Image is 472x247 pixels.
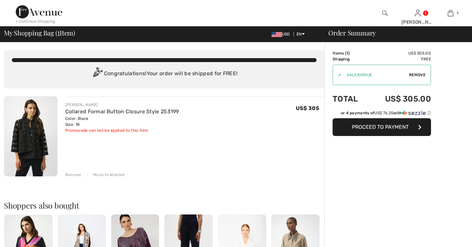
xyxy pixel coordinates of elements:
[4,30,75,36] span: My Shopping Bag ( Item)
[4,201,324,209] h2: Shoppers also bought
[91,67,104,80] img: Congratulation2.svg
[320,30,468,36] div: Order Summary
[65,116,179,127] div: Color: Black Size: 18
[346,51,348,56] span: 1
[448,9,453,17] img: My Bag
[341,65,409,85] input: Promo code
[65,102,179,108] div: [PERSON_NAME]
[434,9,466,17] a: 1
[402,110,426,116] img: Sezzle
[415,9,421,17] img: My Info
[297,32,305,36] span: EN
[16,18,55,24] div: < Continue Shopping
[382,9,388,17] img: search the website
[12,67,317,80] div: Congratulations! Your order will be shipped for FREE!
[457,10,458,16] span: 1
[57,28,60,36] span: 1
[333,118,431,136] button: Proceed to Payment
[272,32,282,37] img: US Dollar
[88,172,125,178] div: Move to Wishlist
[368,56,431,62] td: Free
[415,10,421,16] a: Sign In
[272,32,293,36] span: USD
[333,110,431,118] div: or 4 payments ofUS$ 76.25withSezzle Click to learn more about Sezzle
[401,19,434,26] div: [PERSON_NAME]
[368,88,431,110] td: US$ 305.00
[4,96,57,176] img: Collared Formal Button Closure Style 253199
[333,72,341,78] div: ✔
[409,72,425,78] span: Remove
[368,50,431,56] td: US$ 305.00
[296,105,319,111] span: US$ 305
[341,110,431,116] div: or 4 payments of with
[65,108,179,115] a: Collared Formal Button Closure Style 253199
[374,111,393,115] span: US$ 76.25
[333,50,368,56] td: Items ( )
[333,88,368,110] td: Total
[65,127,179,133] div: Promocode can not be applied to this item
[333,56,368,62] td: Shipping
[16,5,62,18] img: 1ère Avenue
[65,172,81,178] div: Remove
[352,124,409,130] span: Proceed to Payment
